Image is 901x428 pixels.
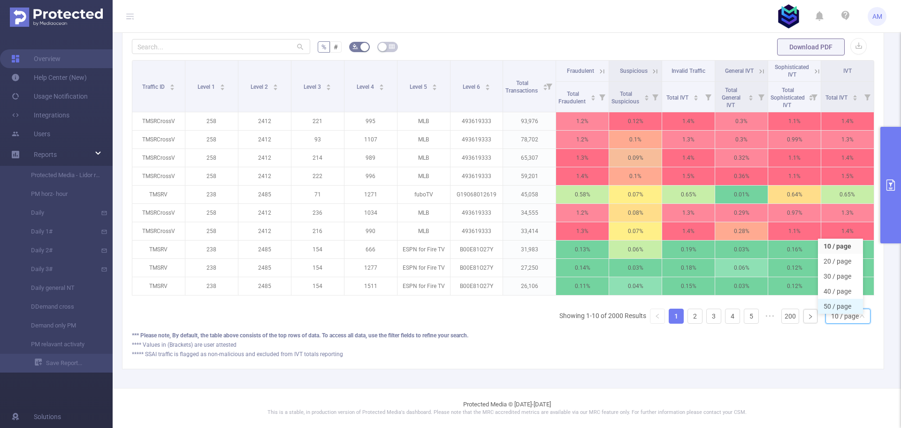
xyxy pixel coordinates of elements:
p: 258 [185,131,238,148]
span: Solutions [34,407,61,426]
p: 258 [185,222,238,240]
i: icon: caret-up [169,83,175,86]
i: icon: caret-down [326,86,331,89]
i: icon: caret-up [273,83,278,86]
p: 493619333 [450,167,503,185]
p: 258 [185,204,238,222]
div: Sort [852,93,858,99]
a: Daily [19,203,101,222]
a: DDemand cross [19,297,101,316]
span: Level 1 [198,84,216,90]
p: 45,058 [503,186,556,203]
p: MLB [397,222,450,240]
span: Total IVT [666,94,690,101]
p: B00E81O27Y [450,277,503,295]
i: icon: caret-up [379,83,384,86]
p: 0.65% [662,186,715,203]
p: 0.12% [768,277,821,295]
p: MLB [397,167,450,185]
p: 216 [291,222,344,240]
a: 5 [744,309,758,323]
p: 258 [185,167,238,185]
a: Users [11,125,50,143]
p: 0.32% [715,149,768,167]
p: 1.3% [821,204,874,222]
span: Total Sophisticated IVT [771,87,805,109]
p: TMSRV [132,277,185,295]
span: AM [872,7,882,26]
p: 2412 [238,131,291,148]
p: 0.65% [821,186,874,203]
p: 0.13% [556,241,609,258]
p: 995 [344,112,397,130]
p: 0.18% [662,259,715,277]
p: This is a stable, in production version of Protected Media's dashboard. Please note that the MRC ... [136,409,878,417]
span: Sophisticated IVT [775,64,809,78]
p: 238 [185,277,238,295]
i: icon: right [808,314,813,319]
p: 1.5% [821,167,874,185]
p: 221 [291,112,344,130]
p: 1.3% [662,131,715,148]
div: Sort [693,93,699,99]
i: icon: caret-down [432,86,437,89]
p: TMSRCrossV [132,149,185,167]
li: Showing 1-10 of 2000 Results [559,309,646,324]
span: General IVT [725,68,754,74]
p: 33,414 [503,222,556,240]
a: Help Center (New) [11,68,87,87]
p: 0.1% [609,167,662,185]
p: MLB [397,149,450,167]
span: Total Fraudulent [558,91,587,105]
p: 1277 [344,259,397,277]
p: MLB [397,131,450,148]
li: 4 [725,309,740,324]
div: Sort [220,83,225,88]
div: **** Values in (Brackets) are user attested [132,341,874,349]
div: Sort [485,83,490,88]
li: Previous Page [650,309,665,324]
p: 154 [291,277,344,295]
p: 0.15% [662,277,715,295]
p: 666 [344,241,397,258]
a: Daily 2# [19,241,101,260]
a: 200 [782,309,799,323]
i: icon: caret-down [379,86,384,89]
p: 1.1% [768,167,821,185]
p: 1.4% [662,222,715,240]
p: TMSRCrossV [132,112,185,130]
a: Save Report... [35,354,113,373]
span: Total Transactions [505,80,539,94]
p: 238 [185,241,238,258]
p: 78,702 [503,131,556,148]
i: Filter menu [861,82,874,112]
li: 10 / page [818,239,863,254]
li: 200 [781,309,799,324]
p: 0.36% [715,167,768,185]
p: 0.12% [609,112,662,130]
p: 1.2% [556,204,609,222]
i: Filter menu [755,82,768,112]
div: Sort [748,93,754,99]
p: 0.07% [609,186,662,203]
p: TMSRV [132,241,185,258]
i: icon: caret-down [169,86,175,89]
li: 20 / page [818,254,863,269]
p: 1.3% [821,131,874,148]
span: Invalid Traffic [672,68,705,74]
p: 0.07% [609,222,662,240]
p: 2485 [238,277,291,295]
a: 1 [669,309,683,323]
i: icon: down [859,313,865,320]
p: 0.14% [556,259,609,277]
p: 493619333 [450,112,503,130]
i: icon: caret-down [273,86,278,89]
p: ESPN for Fire TV [397,277,450,295]
p: G19068012619 [450,186,503,203]
i: icon: caret-up [694,93,699,96]
p: 0.97% [768,204,821,222]
i: Filter menu [542,61,556,112]
p: 1.4% [821,222,874,240]
p: TMSRCrossV [132,131,185,148]
p: 0.06% [715,259,768,277]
